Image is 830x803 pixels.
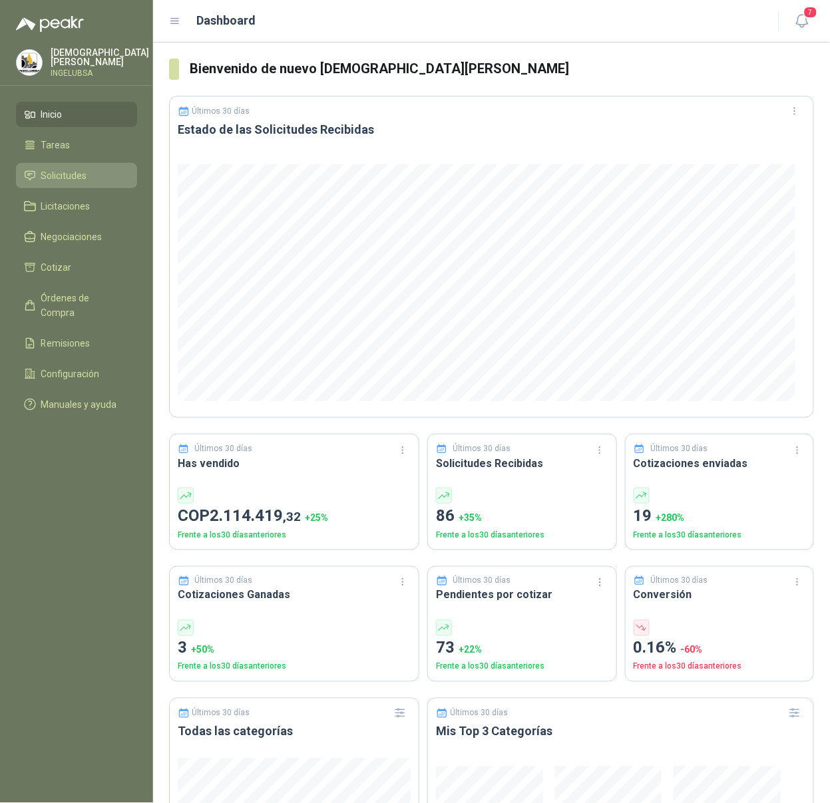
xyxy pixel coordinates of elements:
span: ,32 [283,509,301,524]
p: Últimos 30 días [192,106,250,116]
span: 7 [803,6,818,19]
p: Últimos 30 días [451,709,509,718]
button: 7 [790,9,814,33]
p: 3 [178,636,411,661]
span: Inicio [41,107,63,122]
p: Frente a los 30 días anteriores [634,661,806,673]
h3: Conversión [634,587,806,603]
p: 73 [436,636,608,661]
h3: Mis Top 3 Categorías [436,724,805,740]
span: Negociaciones [41,230,103,244]
p: Últimos 30 días [195,442,253,455]
h3: Cotizaciones Ganadas [178,587,411,603]
p: Frente a los 30 días anteriores [178,529,411,542]
h3: Pendientes por cotizar [436,587,608,603]
p: Frente a los 30 días anteriores [178,661,411,673]
p: Últimos 30 días [650,442,708,455]
p: INGELUBSA [51,69,149,77]
span: Remisiones [41,336,91,351]
p: COP [178,504,411,529]
a: Cotizar [16,255,137,280]
h1: Dashboard [197,11,256,30]
p: Últimos 30 días [195,575,253,587]
a: Órdenes de Compra [16,285,137,325]
span: Licitaciones [41,199,91,214]
h3: Bienvenido de nuevo [DEMOGRAPHIC_DATA][PERSON_NAME] [190,59,814,79]
p: Últimos 30 días [650,575,708,587]
span: Manuales y ayuda [41,397,117,412]
a: Negociaciones [16,224,137,249]
p: 86 [436,504,608,529]
p: 19 [634,504,806,529]
span: Órdenes de Compra [41,291,124,320]
h3: Cotizaciones enviadas [634,455,806,472]
a: Configuración [16,361,137,387]
a: Solicitudes [16,163,137,188]
span: + 50 % [191,645,214,655]
span: Solicitudes [41,168,87,183]
p: 0.16% [634,636,806,661]
span: Cotizar [41,260,72,275]
span: Tareas [41,138,71,152]
p: Últimos 30 días [192,709,250,718]
h3: Has vendido [178,455,411,472]
a: Remisiones [16,331,137,356]
p: Frente a los 30 días anteriores [436,661,608,673]
p: Frente a los 30 días anteriores [436,529,608,542]
span: + 280 % [656,512,685,523]
span: 2.114.419 [210,506,301,525]
span: + 22 % [459,645,482,655]
a: Inicio [16,102,137,127]
span: Configuración [41,367,100,381]
h3: Estado de las Solicitudes Recibidas [178,122,805,138]
p: Frente a los 30 días anteriores [634,529,806,542]
a: Licitaciones [16,194,137,219]
h3: Solicitudes Recibidas [436,455,608,472]
h3: Todas las categorías [178,724,411,740]
a: Tareas [16,132,137,158]
span: + 35 % [459,512,482,523]
img: Logo peakr [16,16,84,32]
span: -60 % [681,645,703,655]
p: Últimos 30 días [453,442,511,455]
img: Company Logo [17,50,42,75]
span: + 25 % [305,512,328,523]
p: Últimos 30 días [453,575,511,587]
p: [DEMOGRAPHIC_DATA] [PERSON_NAME] [51,48,149,67]
a: Manuales y ayuda [16,392,137,417]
